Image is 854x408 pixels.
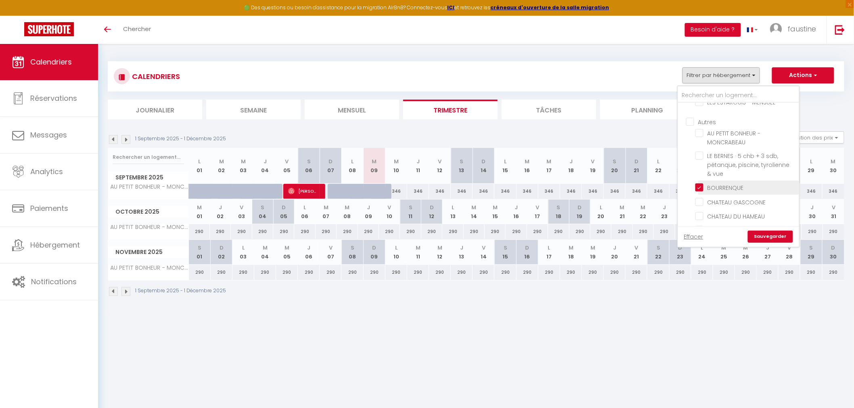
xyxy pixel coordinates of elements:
[800,240,822,264] th: 29
[611,224,632,239] div: 290
[108,100,202,119] li: Journalier
[772,67,834,83] button: Actions
[823,240,844,264] th: 30
[438,158,442,165] abbr: V
[232,240,254,264] th: 03
[403,100,498,119] li: Trimestre
[547,158,552,165] abbr: M
[506,200,527,224] th: 16
[831,158,836,165] abbr: M
[364,240,385,264] th: 09
[802,200,823,224] th: 30
[670,184,691,199] div: 346
[590,200,611,224] th: 20
[485,224,506,239] div: 290
[800,184,822,199] div: 346
[560,148,582,184] th: 18
[494,265,516,280] div: 290
[388,204,391,211] abbr: V
[538,148,560,184] th: 17
[241,158,246,165] abbr: M
[198,244,201,252] abbr: S
[298,265,320,280] div: 290
[407,240,429,264] th: 11
[211,148,232,184] th: 02
[832,204,835,211] abbr: V
[135,287,226,295] p: 1 Septembre 2025 - 1 Décembre 2025
[108,206,188,218] span: Octobre 2025
[590,224,611,239] div: 290
[707,152,790,178] span: LE BERNES · 5 chb + 3 sdb, pétanque, piscine, tyrolienne & vue
[294,200,315,224] th: 06
[400,200,421,224] th: 11
[779,265,800,280] div: 290
[254,240,276,264] th: 04
[482,244,486,252] abbr: V
[30,167,63,177] span: Analytics
[473,148,494,184] th: 14
[316,200,337,224] th: 07
[620,204,625,211] abbr: M
[647,148,669,184] th: 22
[421,224,442,239] div: 290
[282,204,286,211] abbr: D
[604,240,626,264] th: 20
[654,200,675,224] th: 23
[407,148,429,184] th: 11
[735,240,757,264] th: 26
[373,244,377,252] abbr: D
[109,184,190,190] span: AU PETIT BONHEUR - MONCRABEAU
[109,224,190,230] span: AU PETIT BONHEUR - MONCRABEAU
[442,224,463,239] div: 290
[345,204,350,211] abbr: M
[429,148,451,184] th: 12
[800,148,822,184] th: 29
[285,158,289,165] abbr: V
[635,244,638,252] abbr: V
[219,204,222,211] abbr: J
[831,244,835,252] abbr: D
[341,265,363,280] div: 290
[823,224,844,239] div: 290
[691,240,713,264] th: 24
[582,240,604,264] th: 19
[525,244,530,252] abbr: D
[6,3,31,27] button: Ouvrir le widget de chat LiveChat
[108,246,188,258] span: Novembre 2025
[358,224,379,239] div: 290
[341,148,363,184] th: 08
[400,224,421,239] div: 290
[517,184,538,199] div: 346
[385,240,407,264] th: 10
[634,158,638,165] abbr: D
[316,224,337,239] div: 290
[407,184,429,199] div: 346
[252,224,273,239] div: 290
[604,265,626,280] div: 290
[613,158,617,165] abbr: S
[678,88,799,103] input: Rechercher un logement...
[633,200,654,224] th: 22
[626,184,647,199] div: 346
[582,184,604,199] div: 346
[211,240,232,264] th: 02
[663,204,666,211] abbr: J
[416,244,421,252] abbr: M
[123,25,151,33] span: Chercher
[351,244,354,252] abbr: S
[379,200,400,224] th: 10
[452,204,454,211] abbr: L
[254,265,276,280] div: 290
[504,158,507,165] abbr: L
[743,244,748,252] abbr: M
[305,100,399,119] li: Mensuel
[647,184,669,199] div: 346
[30,57,72,67] span: Calendriers
[788,244,791,252] abbr: V
[307,244,310,252] abbr: J
[448,4,455,11] strong: ICI
[626,240,647,264] th: 21
[538,184,560,199] div: 346
[527,200,548,224] th: 17
[491,4,609,11] strong: créneaux d'ouverture de la salle migration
